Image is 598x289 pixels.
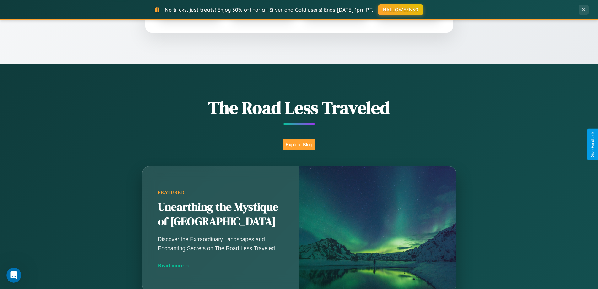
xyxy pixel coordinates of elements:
h1: The Road Less Traveled [111,96,488,120]
div: Give Feedback [590,132,595,157]
iframe: Intercom live chat [6,268,21,283]
p: Discover the Extraordinary Landscapes and Enchanting Secrets on The Road Less Traveled. [158,235,283,253]
div: Featured [158,190,283,195]
span: No tricks, just treats! Enjoy 30% off for all Silver and Gold users! Ends [DATE] 1pm PT. [165,7,373,13]
div: Read more → [158,262,283,269]
h2: Unearthing the Mystique of [GEOGRAPHIC_DATA] [158,200,283,229]
button: HALLOWEEN30 [378,4,423,15]
button: Explore Blog [283,139,315,150]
